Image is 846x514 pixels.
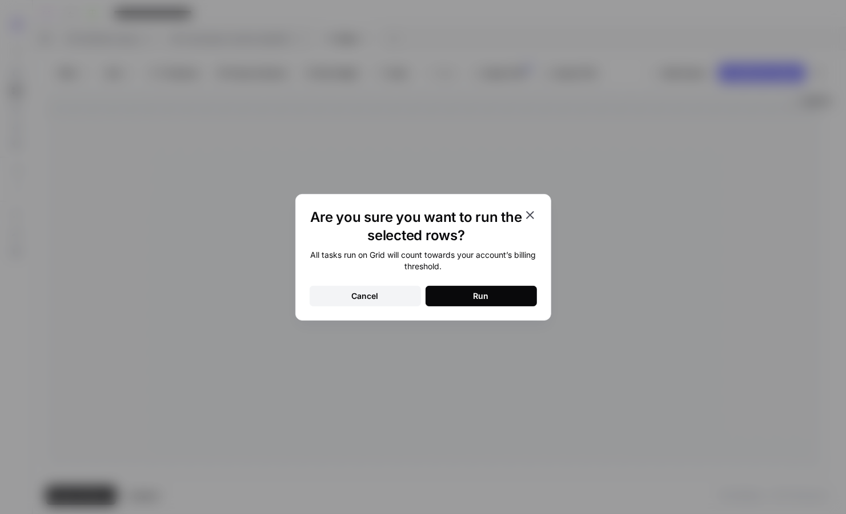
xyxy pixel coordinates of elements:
div: All tasks run on Grid will count towards your account’s billing threshold. [310,249,537,272]
button: Cancel [310,286,421,306]
div: Cancel [352,290,379,302]
h1: Are you sure you want to run the selected rows? [310,208,523,245]
div: Run [474,290,489,302]
button: Run [426,286,537,306]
